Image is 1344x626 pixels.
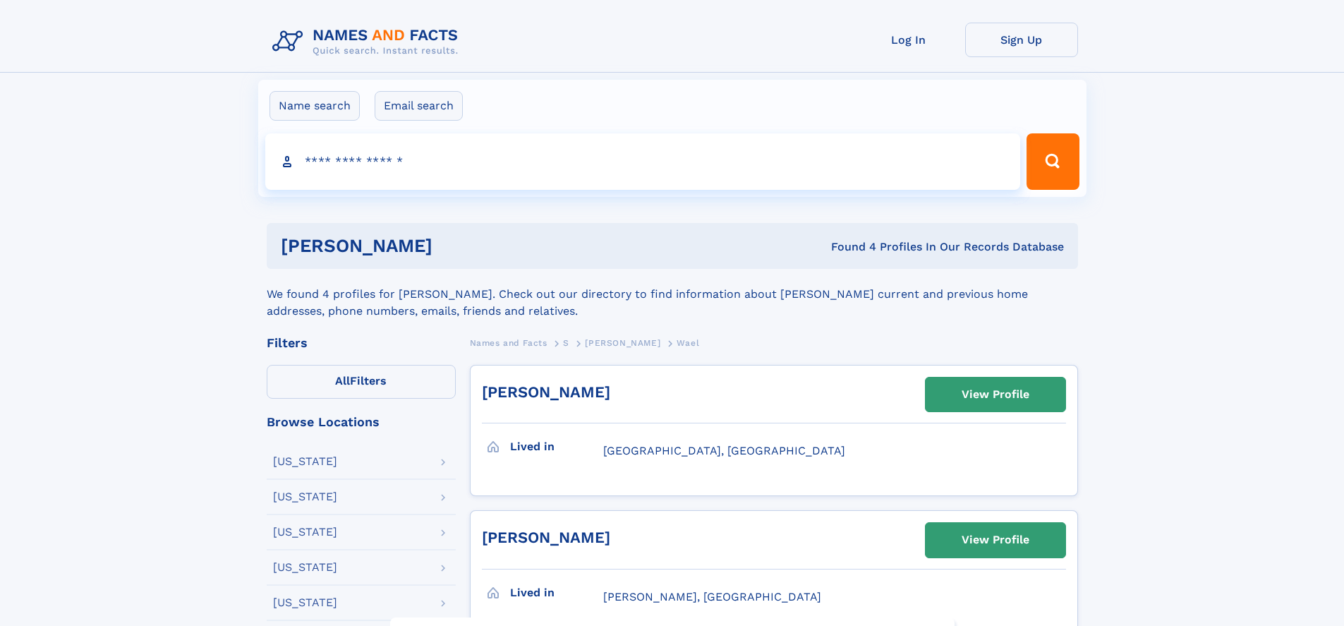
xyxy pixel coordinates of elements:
div: View Profile [962,378,1029,411]
a: S [563,334,569,351]
img: Logo Names and Facts [267,23,470,61]
div: [US_STATE] [273,491,337,502]
div: [US_STATE] [273,597,337,608]
button: Search Button [1027,133,1079,190]
a: View Profile [926,378,1065,411]
div: [US_STATE] [273,562,337,573]
label: Name search [270,91,360,121]
a: Sign Up [965,23,1078,57]
label: Email search [375,91,463,121]
span: S [563,338,569,348]
div: Browse Locations [267,416,456,428]
div: Filters [267,337,456,349]
h3: Lived in [510,435,603,459]
div: We found 4 profiles for [PERSON_NAME]. Check out our directory to find information about [PERSON_... [267,269,1078,320]
span: All [335,374,350,387]
span: Wael [677,338,699,348]
h1: [PERSON_NAME] [281,237,632,255]
div: Found 4 Profiles In Our Records Database [631,239,1064,255]
h3: Lived in [510,581,603,605]
a: View Profile [926,523,1065,557]
a: Log In [852,23,965,57]
a: [PERSON_NAME] [482,529,610,546]
div: [US_STATE] [273,526,337,538]
div: View Profile [962,524,1029,556]
a: [PERSON_NAME] [482,383,610,401]
input: search input [265,133,1021,190]
span: [GEOGRAPHIC_DATA], [GEOGRAPHIC_DATA] [603,444,845,457]
span: [PERSON_NAME] [585,338,660,348]
span: [PERSON_NAME], [GEOGRAPHIC_DATA] [603,590,821,603]
div: [US_STATE] [273,456,337,467]
a: [PERSON_NAME] [585,334,660,351]
a: Names and Facts [470,334,547,351]
label: Filters [267,365,456,399]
